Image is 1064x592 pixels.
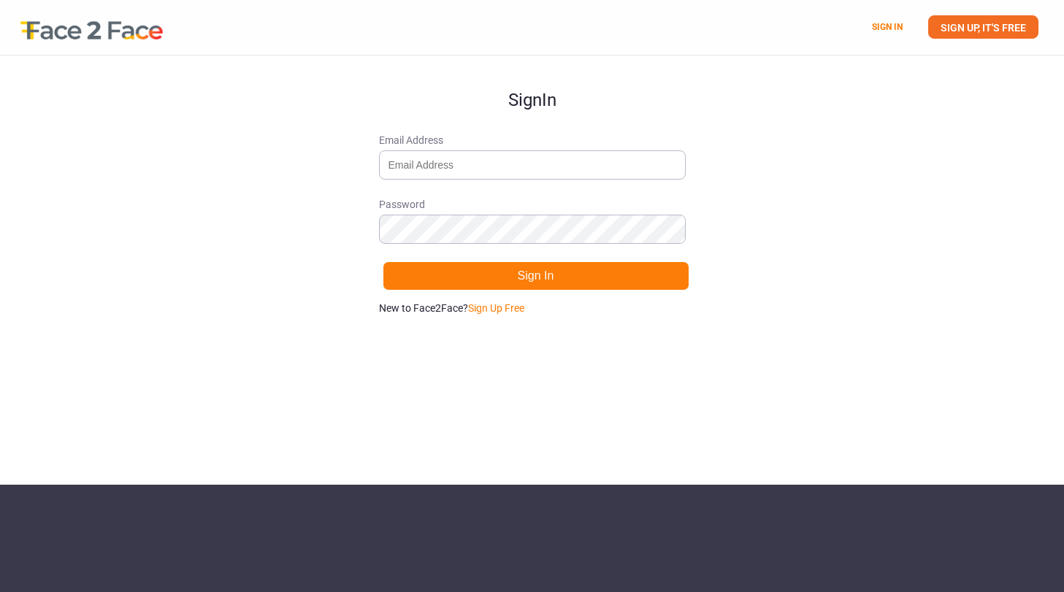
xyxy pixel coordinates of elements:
[379,150,686,180] input: Email Address
[872,22,903,32] a: SIGN IN
[379,55,686,109] h1: Sign In
[468,302,524,314] a: Sign Up Free
[379,133,686,147] span: Email Address
[379,215,686,244] input: Password
[379,301,686,315] p: New to Face2Face?
[928,15,1038,39] a: SIGN UP, IT'S FREE
[383,261,689,291] button: Sign In
[379,197,686,212] span: Password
